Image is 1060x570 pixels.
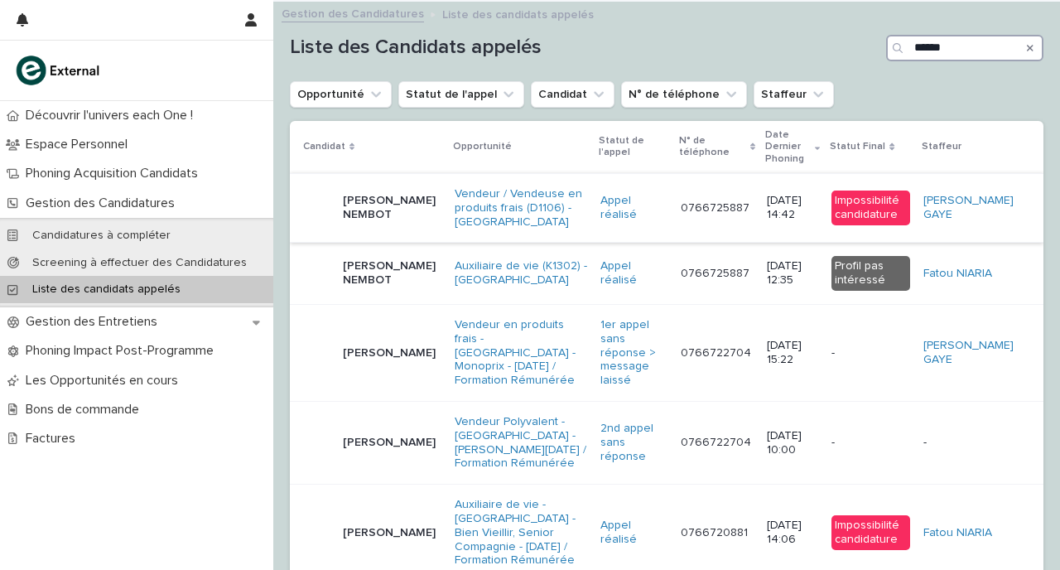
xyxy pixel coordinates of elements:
button: Candidat [531,81,614,108]
a: Vendeur / Vendeuse en produits frais (D1106) - [GEOGRAPHIC_DATA] [455,187,587,229]
tr: [PERSON_NAME] NEMBOTVendeur / Vendeuse en produits frais (D1106) - [GEOGRAPHIC_DATA] Appel réalis... [290,173,1043,242]
p: [DATE] 12:35 [767,259,818,287]
button: Statut de l'appel [398,81,524,108]
p: Gestion des Candidatures [19,196,188,211]
p: Opportunité [453,138,512,156]
h1: Liste des Candidats appelés [290,36,879,60]
p: [DATE] 10:00 [767,429,818,457]
input: Search [886,35,1043,61]
a: 1er appel sans réponse > message laissé [600,318,667,388]
p: [DATE] 15:22 [767,339,818,367]
p: - [831,436,909,450]
p: [PERSON_NAME] [343,436,436,450]
p: Staffeur [922,138,961,156]
p: Candidat [303,138,345,156]
div: Profil pas intéressé [831,256,909,291]
p: Phoning Impact Post-Programme [19,343,227,359]
p: [DATE] 14:06 [767,519,818,547]
p: [DATE] 14:42 [767,194,818,222]
p: Screening à effectuer des Candidatures [19,256,260,270]
p: Date Dernier Phoning [765,126,811,168]
p: [PERSON_NAME] NEMBOT [343,194,441,222]
p: Candidatures à compléter [19,229,184,243]
button: N° de téléphone [621,81,747,108]
tr: [PERSON_NAME] NEMBOTAuxiliaire de vie (K1302) - [GEOGRAPHIC_DATA] Appel réalisé 07667258870766725... [290,243,1043,305]
p: Liste des candidats appelés [442,4,594,22]
p: Liste des candidats appelés [19,283,194,297]
tr: [PERSON_NAME]Vendeur Polyvalent - [GEOGRAPHIC_DATA] - [PERSON_NAME][DATE] / Formation Rémunérée 2... [290,401,1043,484]
p: [PERSON_NAME] NEMBOT [343,259,441,287]
p: Bons de commande [19,402,152,418]
a: Fatou NIARIA [923,267,992,281]
p: Gestion des Entretiens [19,314,171,330]
a: [PERSON_NAME] GAYE [923,194,1017,222]
a: 2nd appel sans réponse [600,422,667,463]
a: Vendeur Polyvalent - [GEOGRAPHIC_DATA] - [PERSON_NAME][DATE] / Formation Rémunérée [455,415,587,471]
p: Découvrir l'univers each One ! [19,108,206,123]
p: - [831,346,909,360]
p: N° de téléphone [679,132,746,162]
a: Auxiliaire de vie (K1302) - [GEOGRAPHIC_DATA] [455,259,587,287]
p: 0766720881 [681,523,751,540]
p: Factures [19,431,89,447]
p: [PERSON_NAME] [343,526,436,540]
p: [PERSON_NAME] [343,346,436,360]
a: Gestion des Candidatures [282,3,424,22]
div: Impossibilité candidature [831,191,909,225]
p: 0766722704 [681,343,754,360]
p: Phoning Acquisition Candidats [19,166,211,181]
img: bc51vvfgR2QLHU84CWIQ [13,54,104,87]
a: Vendeur en produits frais - [GEOGRAPHIC_DATA] - Monoprix - [DATE] / Formation Rémunérée [455,318,587,388]
a: Fatou NIARIA [923,526,992,540]
a: Appel réalisé [600,194,667,222]
a: [PERSON_NAME] GAYE [923,339,1017,367]
p: Statut de l'appel [599,132,669,162]
p: 0766722704 [681,432,754,450]
button: Staffeur [754,81,834,108]
p: 0766725887 [681,198,753,215]
p: - [923,436,1017,450]
p: Statut Final [830,138,885,156]
a: Auxiliaire de vie - [GEOGRAPHIC_DATA] - Bien Vieillir, Senior Compagnie - [DATE] / Formation Rému... [455,498,587,568]
a: Appel réalisé [600,259,667,287]
button: Opportunité [290,81,392,108]
tr: [PERSON_NAME]Vendeur en produits frais - [GEOGRAPHIC_DATA] - Monoprix - [DATE] / Formation Rémuné... [290,304,1043,401]
div: Impossibilité candidature [831,515,909,550]
p: Espace Personnel [19,137,141,152]
p: 0766725887 [681,263,753,281]
p: Les Opportunités en cours [19,373,191,389]
a: Appel réalisé [600,519,667,547]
